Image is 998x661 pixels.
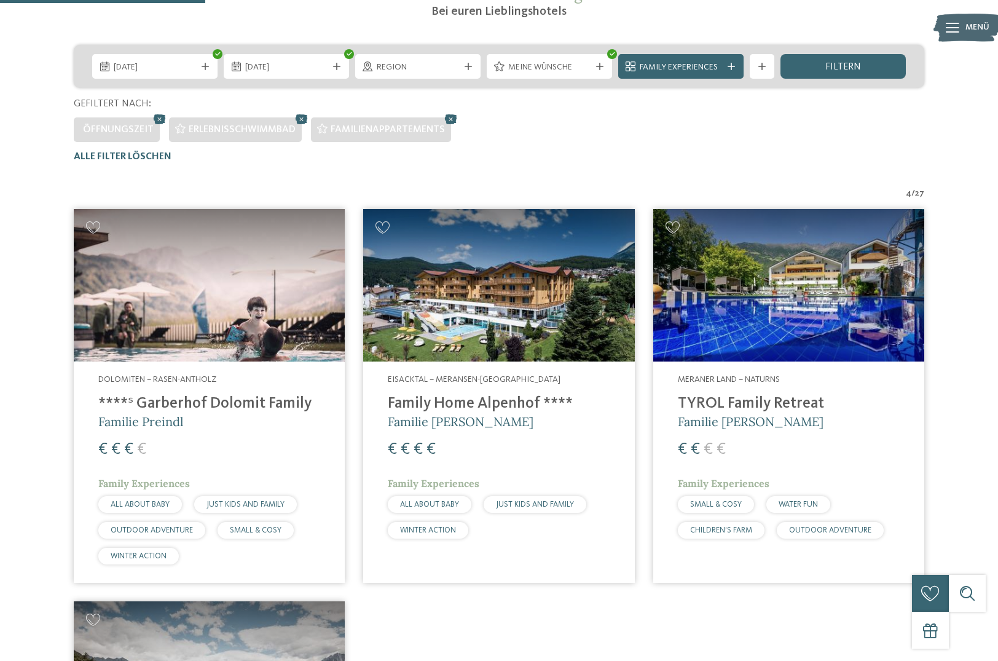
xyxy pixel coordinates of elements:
[74,152,171,162] span: Alle Filter löschen
[678,477,769,489] span: Family Experiences
[414,441,423,457] span: €
[124,441,133,457] span: €
[363,209,634,362] img: Family Home Alpenhof ****
[400,501,459,509] span: ALL ABOUT BABY
[653,209,924,362] img: Familien Wellness Residence Tyrol ****
[98,441,108,457] span: €
[704,441,713,457] span: €
[388,375,560,384] span: Eisacktal – Meransen-[GEOGRAPHIC_DATA]
[690,526,752,534] span: CHILDREN’S FARM
[98,477,190,489] span: Family Experiences
[678,395,900,413] h4: TYROL Family Retreat
[98,395,320,413] h4: ****ˢ Garberhof Dolomit Family
[691,441,700,457] span: €
[74,209,345,362] img: Familienhotels gesucht? Hier findet ihr die besten!
[206,501,285,509] span: JUST KIDS AND FAMILY
[363,209,634,584] a: Familienhotels gesucht? Hier findet ihr die besten! Eisacktal – Meransen-[GEOGRAPHIC_DATA] Family...
[331,125,445,135] span: Familienappartements
[401,441,410,457] span: €
[111,441,120,457] span: €
[74,209,345,584] a: Familienhotels gesucht? Hier findet ihr die besten! Dolomiten – Rasen-Antholz ****ˢ Garberhof Dol...
[690,501,742,509] span: SMALL & COSY
[400,526,456,534] span: WINTER ACTION
[388,414,533,429] span: Familie [PERSON_NAME]
[98,375,216,384] span: Dolomiten – Rasen-Antholz
[906,188,911,200] span: 4
[137,441,146,457] span: €
[98,414,183,429] span: Familie Preindl
[189,125,296,135] span: Erlebnisschwimmbad
[377,61,459,74] span: Region
[678,441,687,457] span: €
[230,526,281,534] span: SMALL & COSY
[508,61,591,74] span: Meine Wünsche
[426,441,436,457] span: €
[640,61,722,74] span: Family Experiences
[779,501,818,509] span: WATER FUN
[678,375,780,384] span: Meraner Land – Naturns
[83,125,154,135] span: Öffnungszeit
[111,552,167,560] span: WINTER ACTION
[678,414,823,429] span: Familie [PERSON_NAME]
[653,209,924,584] a: Familienhotels gesucht? Hier findet ihr die besten! Meraner Land – Naturns TYROL Family Retreat F...
[915,188,924,200] span: 27
[111,526,193,534] span: OUTDOOR ADVENTURE
[245,61,328,74] span: [DATE]
[111,501,170,509] span: ALL ABOUT BABY
[789,526,871,534] span: OUTDOOR ADVENTURE
[431,6,567,18] span: Bei euren Lieblingshotels
[717,441,726,457] span: €
[114,61,196,74] span: [DATE]
[388,395,610,413] h4: Family Home Alpenhof ****
[825,62,861,72] span: filtern
[388,441,397,457] span: €
[496,501,574,509] span: JUST KIDS AND FAMILY
[388,477,479,489] span: Family Experiences
[911,188,915,200] span: /
[74,99,151,109] span: Gefiltert nach:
